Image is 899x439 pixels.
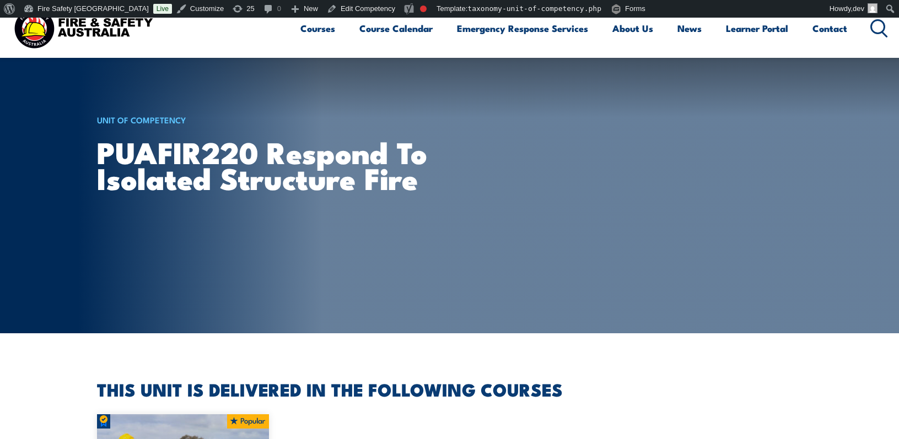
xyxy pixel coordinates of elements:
[420,6,427,12] div: Focus keyphrase not set
[457,14,588,43] a: Emergency Response Services
[853,4,864,13] span: dev
[97,139,483,190] h1: PUAFIR220 Respond to isolated structure fire
[612,14,653,43] a: About Us
[812,14,847,43] a: Contact
[97,381,803,397] h2: THIS UNIT IS DELIVERED IN THE FOLLOWING COURSES
[300,14,335,43] a: Courses
[153,4,172,14] a: Live
[726,14,788,43] a: Learner Portal
[359,14,433,43] a: Course Calendar
[97,113,483,126] h6: UNIT OF COMPETENCY
[467,4,601,13] span: taxonomy-unit-of-competency.php
[677,14,702,43] a: News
